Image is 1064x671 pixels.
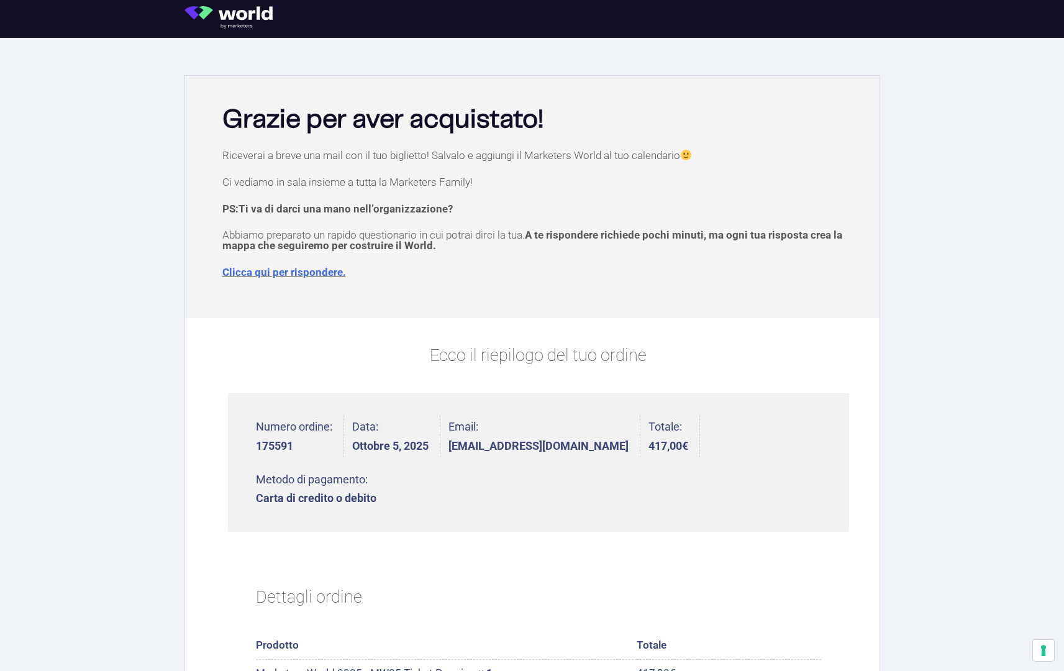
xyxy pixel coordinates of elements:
[256,440,332,452] strong: 175591
[222,107,543,132] b: Grazie per aver acquistato!
[256,416,344,457] li: Numero ordine:
[222,203,453,215] strong: PS:
[222,266,346,278] a: Clicca qui per rispondere.
[10,623,47,660] iframe: Customerly Messenger Launcher
[256,632,637,660] th: Prodotto
[228,343,849,368] p: Ecco il riepilogo del tuo ordine
[239,203,453,215] span: Ti va di darci una mano nell’organizzazione?
[448,440,629,452] strong: [EMAIL_ADDRESS][DOMAIN_NAME]
[256,468,376,510] li: Metodo di pagamento:
[637,632,821,660] th: Totale
[682,439,688,452] span: €
[352,440,429,452] strong: Ottobre 5, 2025
[256,571,821,623] h2: Dettagli ordine
[222,229,842,252] span: A te rispondere richiede pochi minuti, ma ogni tua risposta crea la mappa che seguiremo per costr...
[681,150,691,160] img: 🙂
[1033,640,1054,661] button: Le tue preferenze relative al consenso per le tecnologie di tracciamento
[648,416,700,457] li: Totale:
[222,177,855,188] p: Ci vediamo in sala insieme a tutta la Marketers Family!
[448,416,640,457] li: Email:
[256,493,376,504] strong: Carta di credito o debito
[222,230,855,251] p: Abbiamo preparato un rapido questionario in cui potrai dirci la tua.
[222,150,855,161] p: Riceverai a breve una mail con il tuo biglietto! Salvalo e aggiungi il Marketers World al tuo cal...
[352,416,440,457] li: Data:
[648,439,688,452] bdi: 417,00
